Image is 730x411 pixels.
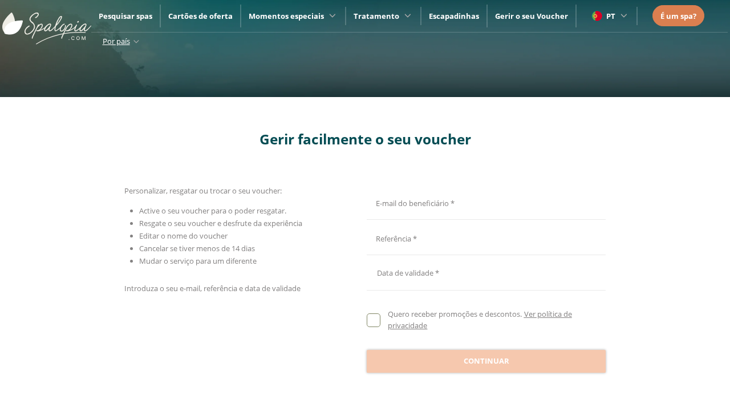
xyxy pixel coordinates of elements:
[2,1,91,45] img: ImgLogoSpalopia.BvClDcEz.svg
[124,186,282,196] span: Personalizar, resgatar ou trocar o seu voucher:
[429,11,479,21] a: Escapadinhas
[464,356,509,367] span: Continuar
[495,11,568,21] a: Gerir o seu Voucher
[99,11,152,21] a: Pesquisar spas
[139,231,228,241] span: Editar o nome do voucher
[139,205,286,216] span: Active o seu voucher para o poder resgatar.
[124,283,301,293] span: Introduza o seu e-mail, referência e data de validade
[388,309,522,319] span: Quero receber promoções e descontos.
[367,350,606,373] button: Continuar
[660,11,696,21] span: É um spa?
[103,36,130,46] span: Por país
[139,218,302,228] span: Resgate o seu voucher e desfrute da experiência
[660,10,696,22] a: É um spa?
[139,256,257,266] span: Mudar o serviço para um diferente
[259,130,471,148] span: Gerir facilmente o seu voucher
[168,11,233,21] a: Cartões de oferta
[388,309,571,331] a: Ver política de privacidade
[139,243,255,253] span: Cancelar se tiver menos de 14 dias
